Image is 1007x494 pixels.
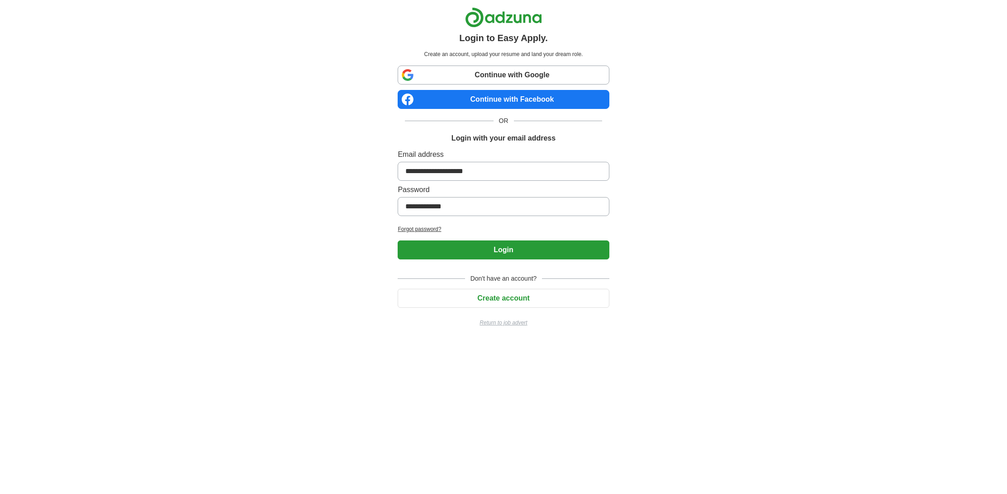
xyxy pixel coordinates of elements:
a: Forgot password? [398,225,609,233]
button: Create account [398,289,609,308]
a: Continue with Facebook [398,90,609,109]
h1: Login to Easy Apply. [459,31,548,45]
span: OR [494,116,514,126]
a: Continue with Google [398,66,609,85]
h1: Login with your email address [451,133,556,144]
label: Email address [398,149,609,160]
a: Create account [398,294,609,302]
img: Adzuna logo [465,7,542,28]
p: Create an account, upload your resume and land your dream role. [399,50,607,58]
label: Password [398,184,609,195]
button: Login [398,240,609,259]
a: Return to job advert [398,319,609,327]
span: Don't have an account? [465,274,542,283]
